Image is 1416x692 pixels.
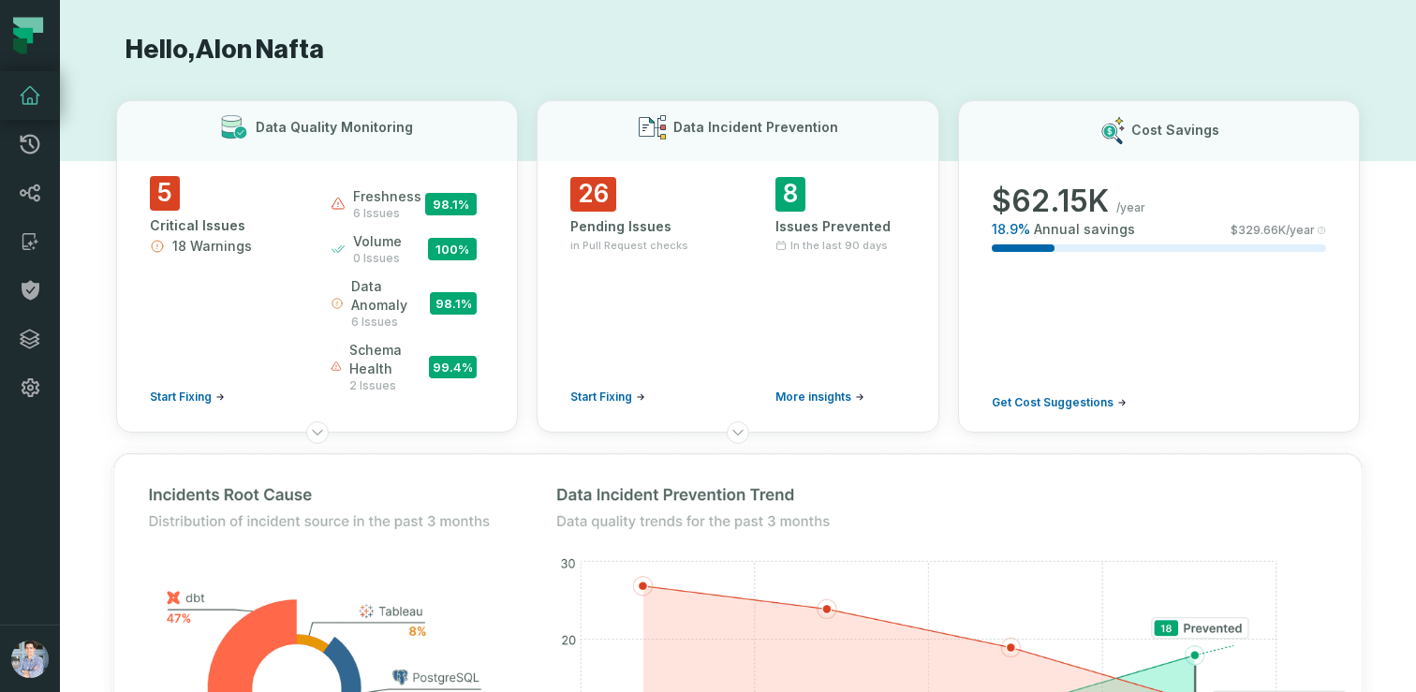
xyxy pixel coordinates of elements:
[570,238,688,253] span: in Pull Request checks
[11,640,49,678] img: avatar of Alon Nafta
[775,390,864,405] a: More insights
[353,251,402,266] span: 0 issues
[570,177,616,212] span: 26
[353,232,402,251] span: volume
[775,390,851,405] span: More insights
[150,390,225,405] a: Start Fixing
[150,176,180,211] span: 5
[150,390,212,405] span: Start Fixing
[992,395,1114,410] span: Get Cost Suggestions
[1231,223,1315,238] span: $ 329.66K /year
[570,390,632,405] span: Start Fixing
[992,183,1109,220] span: $ 62.15K
[958,100,1360,433] button: Cost Savings$62.15K/year18.9%Annual savings$329.66K/yearGet Cost Suggestions
[353,206,421,221] span: 6 issues
[116,34,1360,66] h1: Hello, Alon Nafta
[673,118,838,137] h3: Data Incident Prevention
[425,193,477,215] span: 98.1 %
[150,216,297,235] div: Critical Issues
[992,220,1030,239] span: 18.9 %
[992,395,1127,410] a: Get Cost Suggestions
[570,217,701,236] div: Pending Issues
[256,118,413,137] h3: Data Quality Monitoring
[349,378,429,393] span: 2 issues
[1034,220,1135,239] span: Annual savings
[349,341,429,378] span: schema health
[775,177,805,212] span: 8
[172,237,252,256] span: 18 Warnings
[570,390,645,405] a: Start Fixing
[775,217,906,236] div: Issues Prevented
[351,277,430,315] span: data anomaly
[116,100,518,433] button: Data Quality Monitoring5Critical Issues18 WarningsStart Fixingfreshness6 issues98.1%volume0 issue...
[537,100,938,433] button: Data Incident Prevention26Pending Issuesin Pull Request checksStart Fixing8Issues PreventedIn the...
[1116,200,1145,215] span: /year
[351,315,430,330] span: 6 issues
[430,292,477,315] span: 98.1 %
[790,238,888,253] span: In the last 90 days
[1131,121,1219,140] h3: Cost Savings
[428,238,477,260] span: 100 %
[429,356,477,378] span: 99.4 %
[353,187,421,206] span: freshness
